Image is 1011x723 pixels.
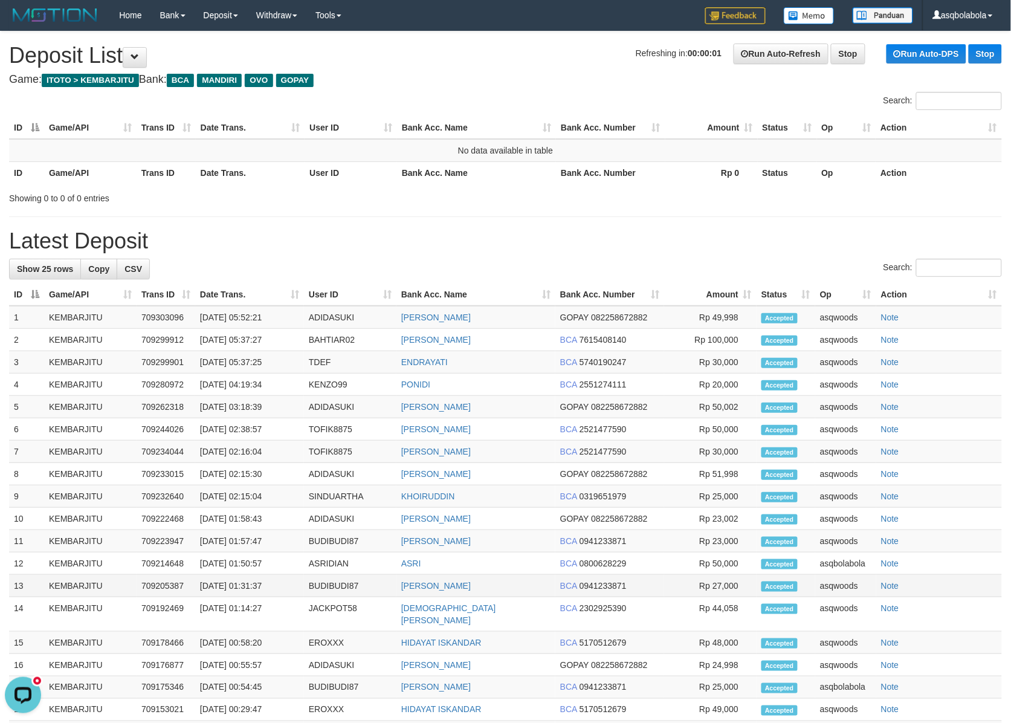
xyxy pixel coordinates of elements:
span: Accepted [761,559,798,569]
td: Rp 24,998 [664,654,757,676]
td: 3 [9,351,44,374]
td: [DATE] 02:15:30 [195,463,304,485]
span: BCA [560,603,577,613]
a: Note [881,313,899,322]
td: Rp 48,000 [664,632,757,654]
div: new message indicator [31,3,43,15]
span: Copy 0319651979 to clipboard [580,491,627,501]
a: Note [881,380,899,389]
td: asqwoods [815,441,876,463]
span: Copy 2521477590 to clipboard [580,424,627,434]
td: BUDIBUDI87 [304,676,396,699]
a: PONIDI [401,380,430,389]
span: Copy 082258672882 to clipboard [591,402,647,412]
th: Bank Acc. Number [556,161,665,184]
td: asqwoods [815,654,876,676]
span: BCA [560,581,577,591]
td: KEMBARJITU [44,351,137,374]
a: Note [881,357,899,367]
a: [PERSON_NAME] [401,469,471,479]
td: Rp 49,998 [664,306,757,329]
td: [DATE] 05:37:25 [195,351,304,374]
td: Rp 100,000 [664,329,757,351]
img: Feedback.jpg [705,7,766,24]
span: Show 25 rows [17,264,73,274]
td: 709205387 [137,575,195,597]
td: 709153021 [137,699,195,721]
td: 10 [9,508,44,530]
span: Copy 082258672882 to clipboard [591,313,647,322]
span: Copy [88,264,109,274]
span: Copy 082258672882 to clipboard [591,469,647,479]
a: [PERSON_NAME] [401,536,471,546]
a: Show 25 rows [9,259,81,279]
td: KEMBARJITU [44,530,137,553]
td: 11 [9,530,44,553]
td: TDEF [304,351,396,374]
td: JACKPOT58 [304,597,396,632]
a: [PERSON_NAME] [401,313,471,322]
th: Bank Acc. Name: activate to sort column ascending [397,117,556,139]
td: 2 [9,329,44,351]
th: Amount: activate to sort column ascending [664,284,757,306]
td: KEMBARJITU [44,329,137,351]
th: Status [758,161,817,184]
span: Refreshing in: [636,48,722,58]
td: KEMBARJITU [44,654,137,676]
td: BUDIBUDI87 [304,575,396,597]
span: ITOTO > KEMBARJITU [42,74,139,87]
td: Rp 50,000 [664,553,757,575]
div: Showing 0 to 0 of 0 entries [9,187,412,204]
td: KEMBARJITU [44,463,137,485]
td: 709176877 [137,654,195,676]
span: Accepted [761,403,798,413]
a: Note [881,424,899,434]
td: Rp 20,000 [664,374,757,396]
span: GOPAY [560,660,589,670]
span: Copy 2551274111 to clipboard [580,380,627,389]
td: Rp 25,000 [664,676,757,699]
span: Copy 5170512679 to clipboard [580,638,627,647]
a: Run Auto-DPS [887,44,966,63]
td: [DATE] 01:50:57 [195,553,304,575]
td: 709233015 [137,463,195,485]
span: MANDIRI [197,74,242,87]
a: Stop [831,44,865,64]
a: Note [881,491,899,501]
span: GOPAY [560,469,589,479]
a: Copy [80,259,117,279]
span: Accepted [761,638,798,649]
a: Note [881,447,899,456]
td: asqwoods [815,485,876,508]
td: 709299912 [137,329,195,351]
th: Date Trans. [196,161,305,184]
span: Accepted [761,661,798,671]
span: Copy 2302925390 to clipboard [580,603,627,613]
a: Note [881,682,899,692]
span: Accepted [761,470,798,480]
td: KEMBARJITU [44,306,137,329]
th: User ID [305,161,397,184]
th: Op: activate to sort column ascending [815,284,876,306]
td: KEMBARJITU [44,575,137,597]
td: Rp 23,000 [664,530,757,553]
a: Note [881,660,899,670]
span: Accepted [761,537,798,547]
span: Copy 0941233871 to clipboard [580,682,627,692]
span: Accepted [761,313,798,323]
td: [DATE] 00:54:45 [195,676,304,699]
th: ID [9,161,44,184]
td: ADIDASUKI [304,306,396,329]
a: Note [881,335,899,345]
input: Search: [916,259,1002,277]
span: GOPAY [560,514,589,524]
a: Note [881,581,899,591]
td: EROXXX [304,699,396,721]
a: Note [881,514,899,524]
a: Note [881,536,899,546]
a: Note [881,603,899,613]
span: BCA [560,559,577,568]
td: ADIDASUKI [304,396,396,418]
td: 709192469 [137,597,195,632]
td: asqwoods [815,699,876,721]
